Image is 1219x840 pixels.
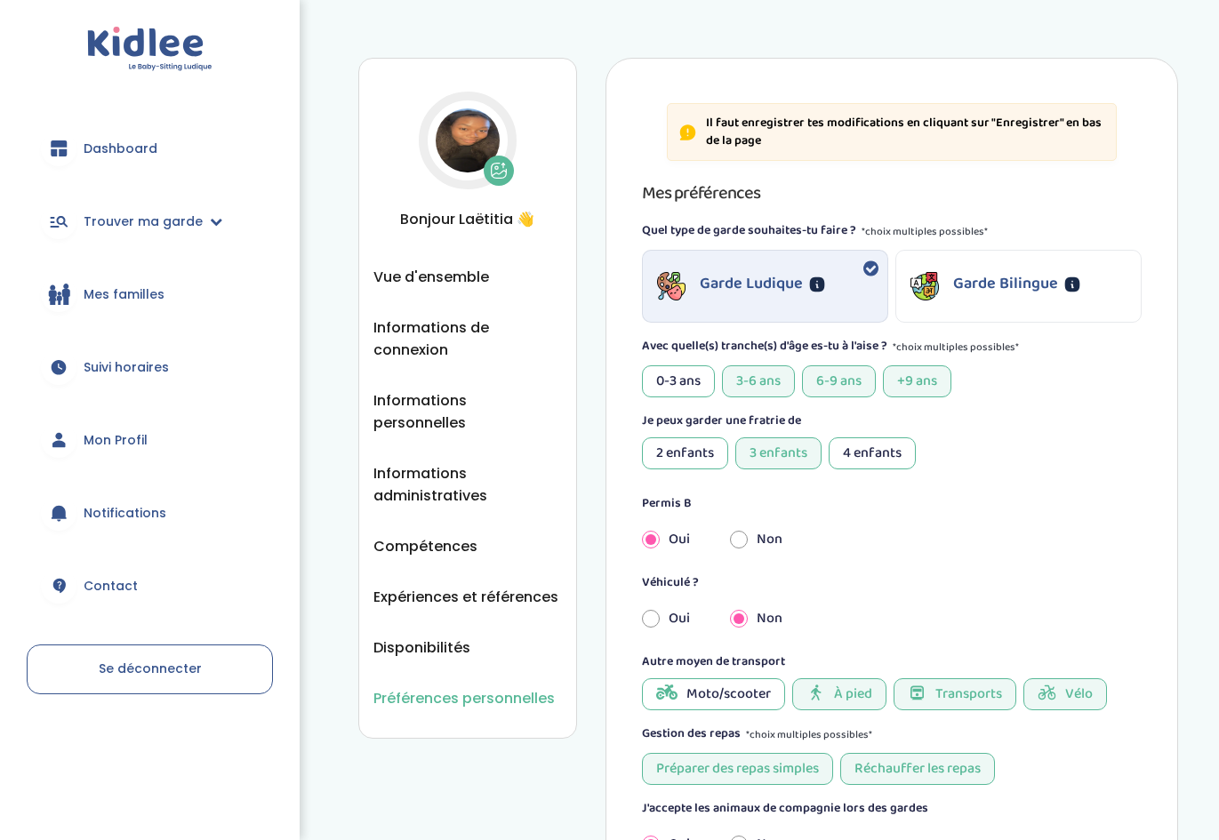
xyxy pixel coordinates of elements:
[84,431,148,450] span: Mon Profil
[27,116,273,180] a: Dashboard
[373,389,562,434] button: Informations personnelles
[27,262,273,326] a: Mes familles
[84,212,203,231] span: Trouver ma garde
[373,266,489,288] button: Vue d'ensemble
[717,599,805,638] div: Non
[802,365,876,397] div: 6-9 ans
[642,494,692,513] label: Permis B
[642,652,785,671] label: Autre moyen de transport
[735,437,822,469] div: 3 enfants
[657,272,686,300] img: garde-icon h-16 w-16
[642,365,715,397] div: 0-3 ans
[629,599,717,638] div: Oui
[27,408,273,472] a: Mon Profil
[99,660,202,677] span: Se déconnecter
[629,520,717,559] div: Oui
[84,358,169,377] span: Suivi horaires
[722,365,795,397] div: 3-6 ans
[706,115,1105,149] p: Il faut enregistrer tes modifications en cliquant sur "Enregistrer" en bas de la page
[436,108,500,172] img: Avatar
[27,644,273,694] a: Se déconnecter
[686,684,771,705] span: Moto/scooter
[910,272,939,300] img: garde-icon h-16 w-16
[373,687,555,709] button: Préférences personnelles
[642,437,728,469] div: 2 enfants
[373,586,558,608] button: Expériences et références
[642,179,1142,207] h3: Mes préférences
[953,272,1058,296] p: Garde Bilingue
[700,272,803,296] p: Garde Ludique
[717,520,805,559] div: Non
[642,412,801,430] label: Je peux garder une fratrie de
[883,365,951,397] div: +9 ans
[373,208,562,230] span: Bonjour Laëtitia 👋
[642,799,928,818] label: J'accepte les animaux de compagnie lors des gardes
[642,337,887,358] label: Avec quelle(s) tranche(s) d'âge es-tu à l'aise ?
[27,554,273,618] a: Contact
[935,684,1002,705] span: Transports
[87,27,213,72] img: logo.svg
[373,316,562,361] button: Informations de connexion
[27,481,273,545] a: Notifications
[27,189,273,253] a: Trouver ma garde
[834,684,872,705] span: À pied
[373,462,562,507] button: Informations administratives
[84,140,157,158] span: Dashboard
[1065,684,1093,705] span: Vélo
[840,753,995,785] div: Réchauffer les repas
[642,573,699,592] label: Véhiculé ?
[84,285,164,304] span: Mes familles
[84,577,138,596] span: Contact
[27,335,273,399] a: Suivi horaires
[373,535,477,557] button: Compétences
[862,221,988,243] span: *choix multiples possibles*
[84,504,166,523] span: Notifications
[829,437,916,469] div: 4 enfants
[373,636,470,659] button: Disponibilités
[642,221,856,243] label: Quel type de garde souhaites-tu faire ?
[642,753,833,785] div: Préparer des repas simples
[746,724,872,746] span: *choix multiples possibles*
[893,337,1019,358] span: *choix multiples possibles*
[642,724,741,746] label: Gestion des repas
